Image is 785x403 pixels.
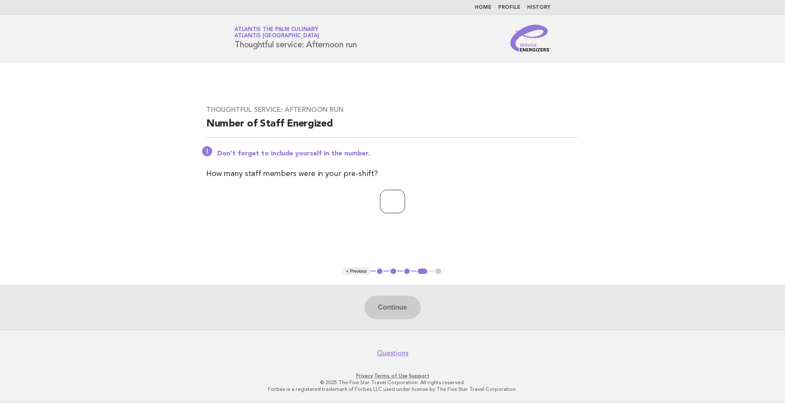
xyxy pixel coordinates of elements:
[206,117,579,138] h2: Number of Staff Energized
[475,5,491,10] a: Home
[356,373,373,379] a: Privacy
[234,27,319,39] a: Atlantis The Palm CulinaryAtlantis [GEOGRAPHIC_DATA]
[234,34,319,39] span: Atlantis [GEOGRAPHIC_DATA]
[136,372,649,379] p: · ·
[136,379,649,386] p: © 2025 The Five Star Travel Corporation. All rights reserved.
[136,386,649,393] p: Forbes is a registered trademark of Forbes LLC used under license by The Five Star Travel Corpora...
[217,150,579,158] p: Don't forget to include yourself in the number.
[377,349,408,357] a: Questions
[343,267,370,276] button: < Previous
[498,5,520,10] a: Profile
[510,25,551,52] img: Service Energizers
[403,267,411,276] button: 3
[234,27,357,49] h1: Thoughtful service: Afternoon run
[374,373,408,379] a: Terms of Use
[206,106,579,114] h3: Thoughtful service: Afternoon run
[416,267,429,276] button: 4
[376,267,384,276] button: 1
[409,373,429,379] a: Support
[389,267,398,276] button: 2
[527,5,551,10] a: History
[206,168,579,180] p: How many staff members were in your pre-shift?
